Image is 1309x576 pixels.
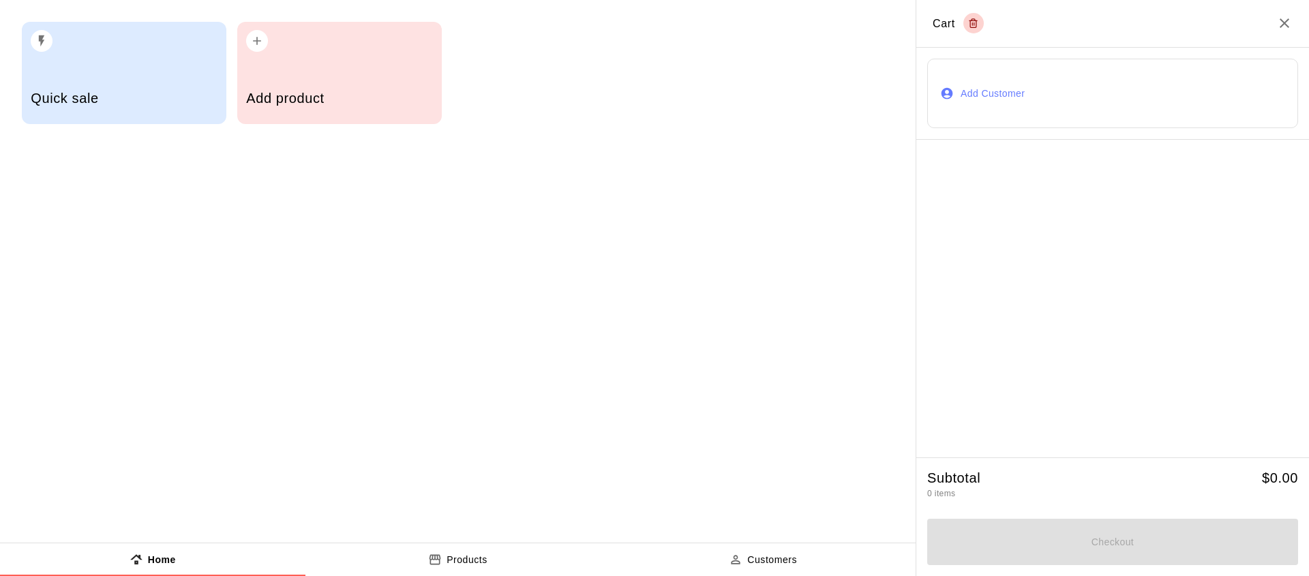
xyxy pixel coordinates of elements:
h5: Add product [246,89,432,108]
button: Add product [237,22,442,124]
h5: Subtotal [927,469,980,487]
p: Customers [747,553,797,567]
button: Empty cart [963,13,984,33]
button: Quick sale [22,22,226,124]
p: Home [148,553,176,567]
h5: $ 0.00 [1262,469,1298,487]
button: Close [1276,15,1293,31]
p: Products [447,553,487,567]
button: Add Customer [927,59,1298,129]
div: Cart [933,13,984,33]
span: 0 items [927,489,955,498]
h5: Quick sale [31,89,217,108]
